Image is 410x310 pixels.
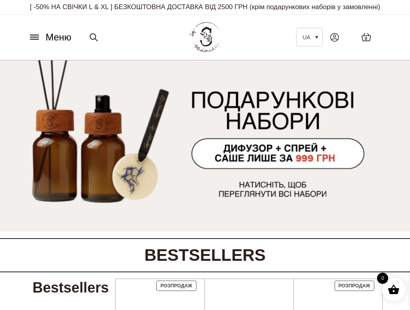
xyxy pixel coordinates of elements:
[160,283,192,289] span: Розпродаж
[377,273,388,284] span: 0
[26,30,74,45] button: Меню
[353,25,379,50] a: 0
[33,279,109,297] h3: Bestsellers
[339,283,370,289] span: Розпродаж
[302,34,310,40] span: UA
[296,28,322,46] a: UA
[365,35,367,42] span: 0
[46,30,71,44] span: Меню
[189,22,221,52] img: BY SADOVSKIY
